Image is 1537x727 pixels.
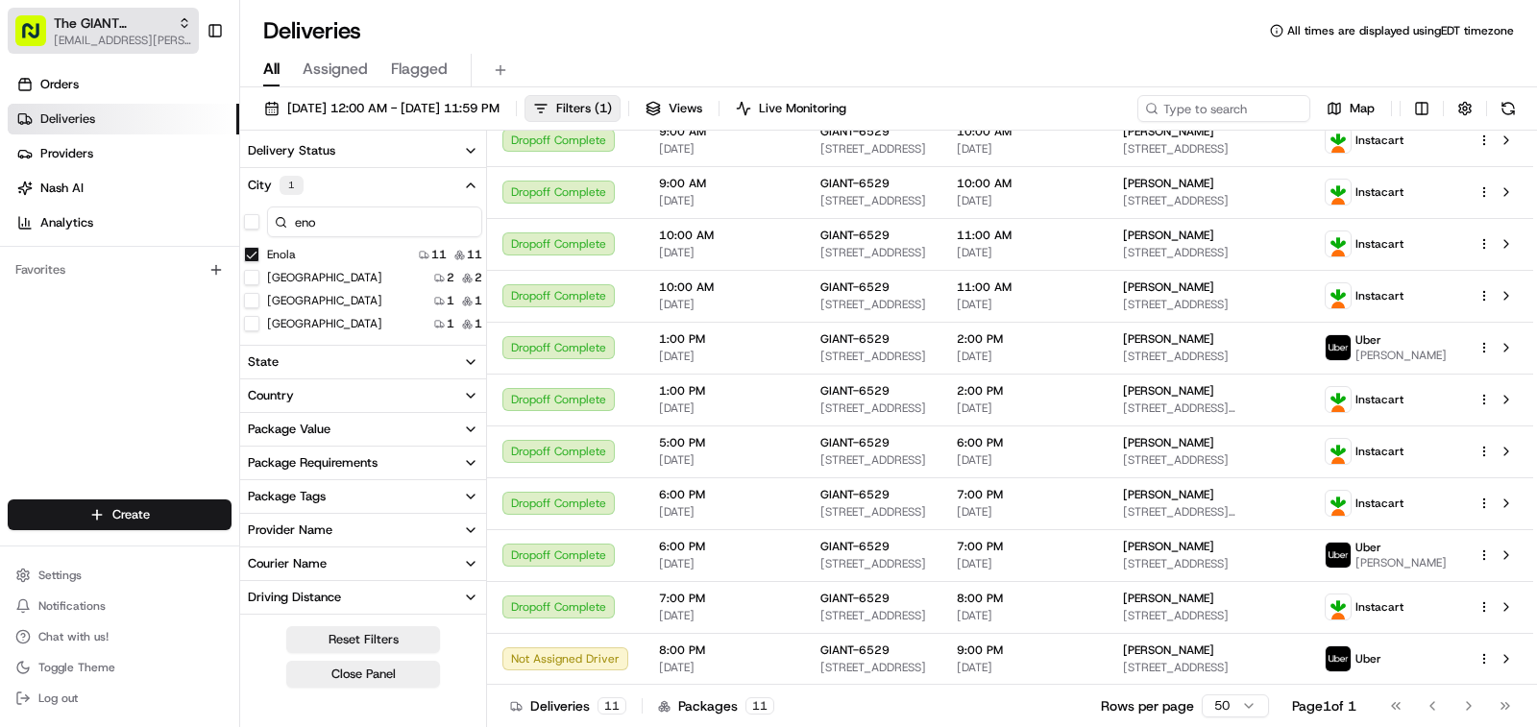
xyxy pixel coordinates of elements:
span: [PERSON_NAME] [1355,555,1447,570]
label: Enola [267,247,296,262]
img: profile_instacart_ahold_partner.png [1326,491,1351,516]
span: Nash AI [40,180,84,197]
span: Filters [556,100,612,117]
button: Reset Filters [286,626,440,653]
span: [PERSON_NAME] [1123,331,1214,347]
span: Live Monitoring [759,100,846,117]
span: Map [1350,100,1375,117]
span: [DATE] [957,400,1092,416]
span: [DATE] [957,349,1092,364]
span: 5:00 PM [659,435,790,450]
img: profile_instacart_ahold_partner.png [1326,387,1351,412]
span: [STREET_ADDRESS] [1123,141,1294,157]
a: Nash AI [8,173,239,204]
button: Live Monitoring [727,95,855,122]
span: GIANT-6529 [820,176,890,191]
div: Start new chat [65,183,315,203]
span: Analytics [40,214,93,231]
div: 💻 [162,280,178,296]
button: The GIANT Company[EMAIL_ADDRESS][PERSON_NAME][DOMAIN_NAME] [8,8,199,54]
div: Driving Distance [248,589,341,606]
button: Log out [8,685,232,712]
label: [GEOGRAPHIC_DATA] [267,293,382,308]
p: Welcome 👋 [19,77,350,108]
span: 1 [447,293,454,308]
span: 9:00 AM [659,124,790,139]
button: Filters(1) [525,95,621,122]
button: State [240,346,486,378]
span: [DATE] [659,608,790,623]
span: Chat with us! [38,629,109,644]
span: 8:00 PM [957,591,1092,606]
span: 10:00 AM [957,176,1092,191]
span: [PERSON_NAME] [1123,539,1214,554]
a: Deliveries [8,104,239,134]
button: Settings [8,562,232,589]
span: [STREET_ADDRESS] [820,297,926,312]
img: profile_instacart_ahold_partner.png [1326,594,1351,619]
span: [STREET_ADDRESS] [820,193,926,208]
button: Courier Name [240,547,486,580]
button: [EMAIL_ADDRESS][PERSON_NAME][DOMAIN_NAME] [54,33,191,48]
span: GIANT-6529 [820,331,890,347]
span: 11 [431,247,447,262]
div: 11 [598,697,626,715]
span: Deliveries [40,110,95,128]
span: [PERSON_NAME] [1123,642,1214,658]
span: [DATE] [957,608,1092,623]
span: [STREET_ADDRESS] [1123,452,1294,468]
span: Uber [1355,332,1381,348]
button: Package Value [240,413,486,446]
img: Nash [19,19,58,58]
span: 1 [475,316,482,331]
span: [STREET_ADDRESS] [1123,608,1294,623]
span: 10:00 AM [659,228,790,243]
span: [DATE] [957,452,1092,468]
span: Uber [1355,651,1381,666]
span: The GIANT Company [54,13,170,33]
button: Refresh [1495,95,1522,122]
span: Assigned [303,58,368,81]
span: Pylon [191,326,232,340]
span: [DATE] [957,504,1092,520]
img: 1736555255976-a54dd68f-1ca7-489b-9aae-adbdc363a1c4 [19,183,54,218]
div: State [248,353,279,371]
span: [STREET_ADDRESS] [820,349,926,364]
span: GIANT-6529 [820,591,890,606]
span: 2:00 PM [957,331,1092,347]
span: 6:00 PM [659,487,790,502]
span: Uber [1355,540,1381,555]
span: 2 [475,270,482,285]
button: City1 [240,168,486,203]
span: 1:00 PM [659,331,790,347]
a: Analytics [8,207,239,238]
div: Packages [658,696,774,715]
span: Providers [40,145,93,162]
span: Notifications [38,598,106,614]
span: [DATE] [957,556,1092,571]
span: Instacart [1355,184,1403,200]
span: [PERSON_NAME] [1123,383,1214,399]
span: [DATE] [957,660,1092,675]
span: GIANT-6529 [820,279,890,295]
span: Instacart [1355,288,1403,303]
span: 7:00 PM [659,591,790,606]
span: [STREET_ADDRESS] [1123,297,1294,312]
span: [DATE] [659,504,790,520]
span: [PERSON_NAME] [1123,591,1214,606]
span: Orders [40,76,79,93]
span: 1 [447,316,454,331]
span: Flagged [391,58,448,81]
img: profile_uber_ahold_partner.png [1326,335,1351,360]
span: [STREET_ADDRESS] [820,504,926,520]
span: [DATE] [659,349,790,364]
a: 💻API Documentation [155,271,316,305]
span: [STREET_ADDRESS] [820,556,926,571]
span: [DATE] [957,297,1092,312]
span: All times are displayed using EDT timezone [1287,23,1514,38]
span: 9:00 PM [957,642,1092,658]
span: [DATE] [659,400,790,416]
img: profile_instacart_ahold_partner.png [1326,283,1351,308]
span: All [263,58,280,81]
